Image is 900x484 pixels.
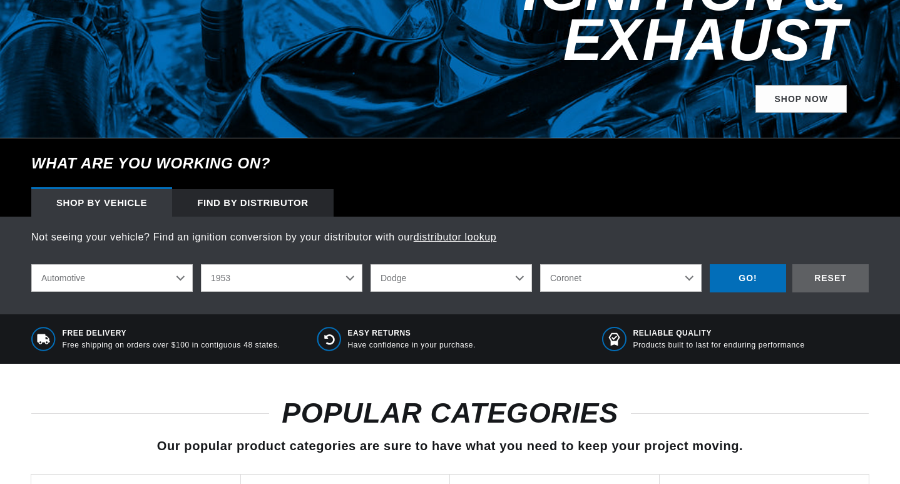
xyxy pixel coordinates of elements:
[31,401,869,425] h2: POPULAR CATEGORIES
[347,340,476,351] p: Have confidence in your purchase.
[157,439,743,453] span: Our popular product categories are sure to have what you need to keep your project moving.
[347,328,476,339] span: Easy Returns
[414,232,497,242] a: distributor lookup
[31,264,193,292] select: Ride Type
[31,229,869,245] p: Not seeing your vehicle? Find an ignition conversion by your distributor with our
[31,189,172,217] div: Shop by vehicle
[172,189,334,217] div: Find by Distributor
[792,264,869,292] div: RESET
[755,85,847,113] a: SHOP NOW
[201,264,362,292] select: Year
[540,264,702,292] select: Model
[710,264,786,292] div: GO!
[633,340,804,351] p: Products built to last for enduring performance
[371,264,532,292] select: Make
[63,340,280,351] p: Free shipping on orders over $100 in contiguous 48 states.
[633,328,804,339] span: RELIABLE QUALITY
[63,328,280,339] span: Free Delivery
